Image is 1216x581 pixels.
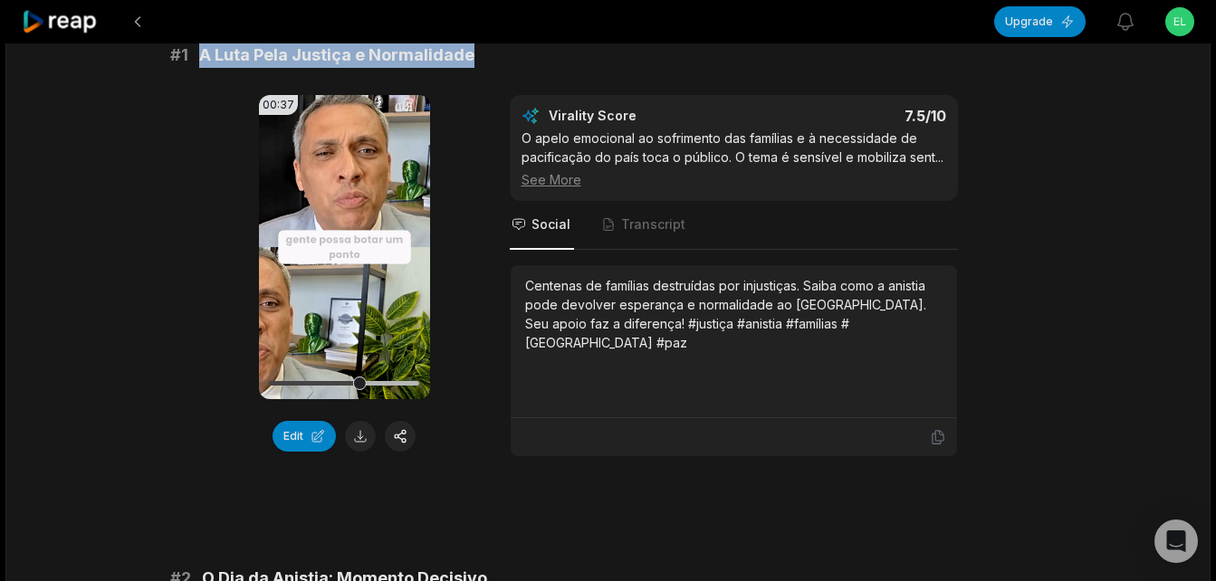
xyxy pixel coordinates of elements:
span: # 1 [170,43,188,68]
div: 7.5 /10 [752,107,946,125]
span: A Luta Pela Justiça e Normalidade [199,43,474,68]
span: Transcript [621,215,685,233]
div: O apelo emocional ao sofrimento das famílias e à necessidade de pacificação do país toca o públic... [522,129,946,189]
div: Virality Score [549,107,743,125]
button: Edit [273,421,336,452]
div: Open Intercom Messenger [1154,519,1198,563]
button: Upgrade [994,6,1086,37]
span: Social [531,215,570,233]
nav: Tabs [510,201,958,250]
div: Centenas de famílias destruídas por injustiças. Saiba como a anistia pode devolver esperança e no... [525,276,943,352]
div: See More [522,170,946,189]
video: Your browser does not support mp4 format. [259,95,430,399]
